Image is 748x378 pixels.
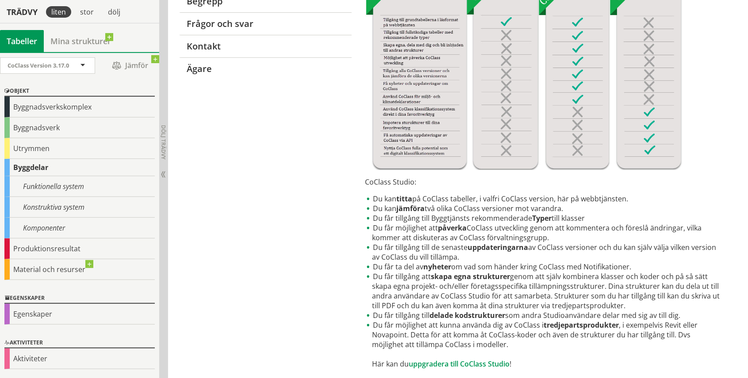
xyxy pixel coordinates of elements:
span: CoClass Version 3.17.0 [8,61,69,69]
li: Du kan på CoClass tabeller, i valfri CoClass version, här på webbtjänsten. [365,194,723,204]
span: Dölj trädvy [160,125,167,159]
li: Du får tillgång till som andra Studioanvändare delar med sig av till dig. [365,310,723,320]
div: Byggnadsverk [4,117,155,138]
span: Jämför [104,58,157,73]
li: Du får tillgång till Byggtjänsts rekommenderade till klasser [365,213,723,223]
strong: delade kodstrukturer [430,310,505,320]
li: Du får tillgång till de senaste av CoClass versioner och du kan själv välja vilken version av CoC... [365,242,723,262]
div: Objekt [4,86,155,97]
strong: titta [396,194,412,204]
strong: Typer [532,213,552,223]
div: Aktiviteter [4,348,155,369]
a: Ägare [179,57,351,80]
div: Funktionella system [4,176,155,197]
a: Mina strukturer [44,30,118,52]
div: Material och resurser [4,259,155,280]
p: CoClass Studio: [365,177,723,187]
div: Byggnadsverkskomplex [4,97,155,117]
a: Kontakt [179,35,351,57]
strong: påverka [438,223,467,233]
strong: jämföra [396,204,425,213]
div: Trädvy [2,7,42,17]
div: Egenskaper [4,293,155,304]
div: Produktionsresultat [4,238,155,259]
div: Konstruktiva system [4,197,155,218]
strong: tredjepartsprodukter [544,320,619,330]
strong: uppdateringarna [468,242,528,252]
li: Du får ta del av om vad som händer kring CoClass med Notifikationer. [365,262,723,272]
li: Du får tillgång att genom att själv kombinera klasser och koder och på så sätt skapa egna projekt... [365,272,723,310]
div: liten [46,6,71,18]
a: Frågor och svar [179,12,351,35]
strong: skapa egna strukturer [431,272,510,281]
li: Du kan två olika CoClass versioner mot varandra. [365,204,723,213]
li: Du får möjlighet att kunna använda dig av CoClass i , i exempelvis Revit eller Novapoint. Detta f... [365,320,723,369]
div: dölj [103,6,126,18]
div: Egenskaper [4,304,155,325]
div: stor [75,6,99,18]
div: Utrymmen [4,138,155,159]
div: Komponenter [4,218,155,238]
div: Byggdelar [4,159,155,176]
li: Du får möjlighet att CoClass utveckling genom att kommentera och föreslå ändringar, vilka kommer ... [365,223,723,242]
strong: nyheter [423,262,451,272]
a: uppgradera till CoClass Studio [409,359,510,369]
div: Aktiviteter [4,338,155,348]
